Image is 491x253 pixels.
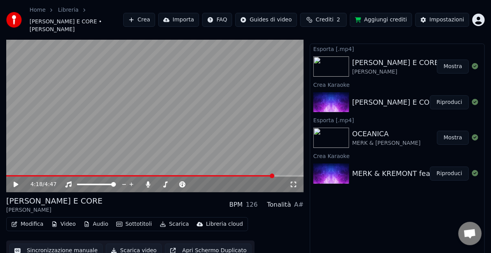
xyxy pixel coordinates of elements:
[30,6,123,33] nav: breadcrumb
[310,44,484,53] div: Esporta [.mp4]
[310,115,484,125] div: Esporta [.mp4]
[337,16,340,24] span: 2
[352,97,439,108] div: [PERSON_NAME] E CORE
[430,95,469,109] button: Riproduci
[6,12,22,28] img: youka
[437,60,469,74] button: Mostra
[30,181,42,188] span: 4:18
[6,195,103,206] div: [PERSON_NAME] E CORE
[235,13,297,27] button: Guides di video
[430,16,464,24] div: Impostazioni
[437,131,469,145] button: Mostra
[30,6,45,14] a: Home
[246,200,258,209] div: 126
[206,220,243,228] div: Libreria cloud
[352,57,439,68] div: [PERSON_NAME] E CORE
[6,206,103,214] div: [PERSON_NAME]
[458,222,482,245] a: Aprire la chat
[267,200,291,209] div: Tonalità
[316,16,334,24] span: Crediti
[8,219,47,230] button: Modifica
[229,200,243,209] div: BPM
[350,13,412,27] button: Aggiungi crediti
[310,151,484,160] div: Crea Karaoke
[294,200,304,209] div: A#
[48,219,79,230] button: Video
[430,167,469,181] button: Riproduci
[158,13,199,27] button: Importa
[30,18,123,33] span: [PERSON_NAME] E CORE • [PERSON_NAME]
[113,219,155,230] button: Sottotitoli
[202,13,232,27] button: FAQ
[44,181,56,188] span: 4:47
[352,68,439,76] div: [PERSON_NAME]
[352,139,421,147] div: MERK & [PERSON_NAME]
[300,13,347,27] button: Crediti2
[415,13,469,27] button: Impostazioni
[30,181,49,188] div: /
[310,80,484,89] div: Crea Karaoke
[157,219,192,230] button: Scarica
[352,128,421,139] div: OCEANICA
[58,6,79,14] a: Libreria
[123,13,155,27] button: Crea
[80,219,112,230] button: Audio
